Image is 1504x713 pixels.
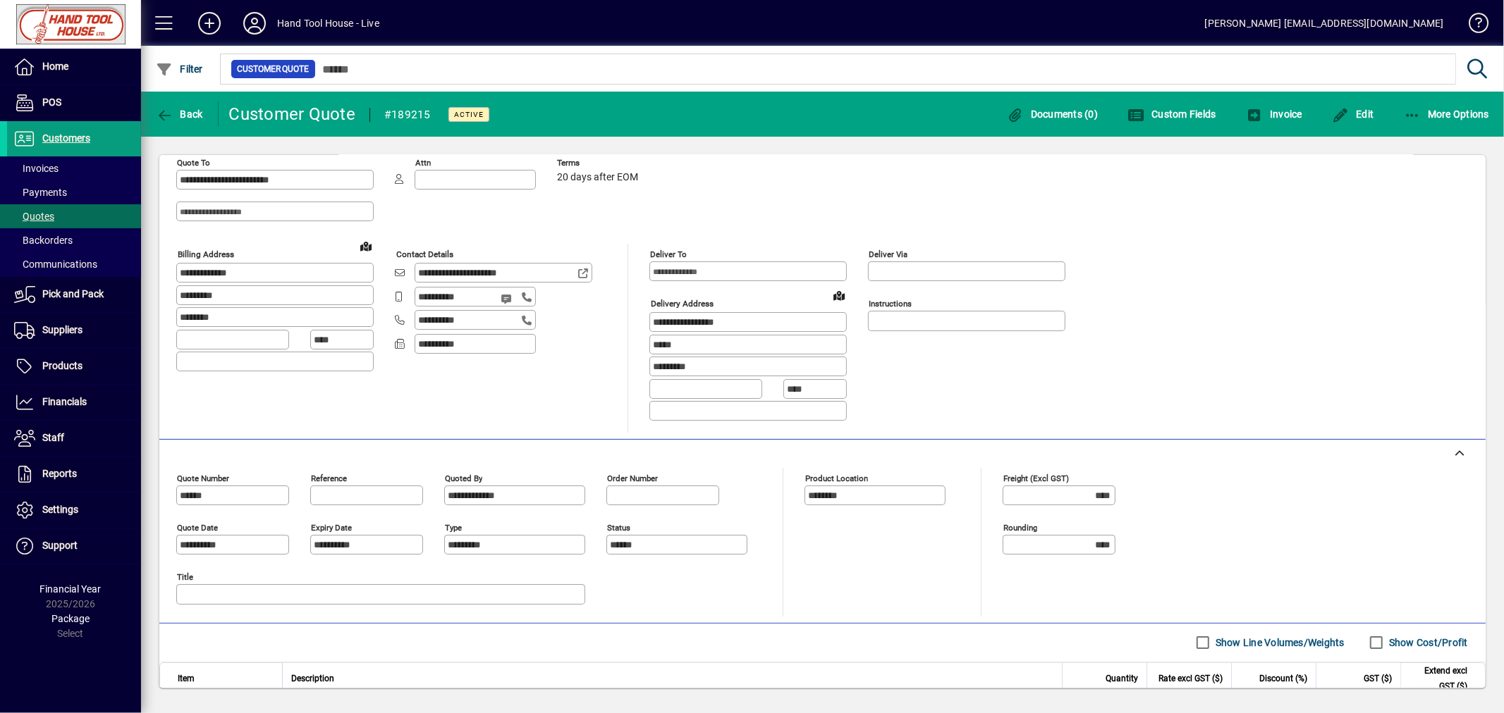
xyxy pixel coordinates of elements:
mat-label: Type [445,522,462,532]
a: Pick and Pack [7,277,141,312]
a: Settings [7,492,141,528]
a: Staff [7,421,141,456]
mat-label: Deliver To [650,249,687,259]
span: Customers [42,132,90,144]
span: Discount (%) [1259,671,1307,686]
span: POS [42,97,61,108]
span: Payments [14,187,67,198]
div: Customer Quote [229,103,356,125]
label: Show Cost/Profit [1386,635,1468,650]
mat-label: Quote date [177,522,218,532]
mat-label: Title [177,571,193,581]
span: Suppliers [42,324,82,335]
span: Filter [156,63,203,75]
a: View on map [828,284,850,306]
button: Back [152,101,207,127]
span: Custom Fields [1127,108,1216,120]
span: Support [42,540,78,551]
button: More Options [1400,101,1493,127]
span: Invoices [14,163,59,174]
div: Hand Tool House - Live [277,12,379,35]
mat-label: Rounding [1003,522,1037,532]
mat-label: Attn [415,158,431,168]
span: Reports [42,468,77,479]
span: Staff [42,432,64,443]
button: Send SMS [491,282,525,316]
a: Backorders [7,228,141,252]
span: Communications [14,259,97,270]
span: Financial Year [40,583,102,595]
mat-label: Reference [311,473,347,483]
a: Knowledge Base [1458,3,1486,49]
app-page-header-button: Back [141,101,219,127]
a: POS [7,85,141,120]
mat-label: Status [607,522,630,532]
span: Back [156,108,203,120]
span: Item [178,671,195,686]
a: Communications [7,252,141,276]
span: Financials [42,396,87,407]
span: Edit [1332,108,1374,120]
mat-label: Quoted by [445,473,482,483]
span: Terms [557,159,642,168]
span: Quotes [14,211,54,222]
a: Quotes [7,204,141,228]
mat-label: Freight (excl GST) [1003,473,1069,483]
span: Active [454,110,484,119]
button: Invoice [1242,101,1306,127]
span: Customer Quote [237,62,310,76]
a: Reports [7,457,141,492]
a: Home [7,49,141,85]
mat-label: Product location [805,473,868,483]
span: Package [51,613,90,624]
div: [PERSON_NAME] [EMAIL_ADDRESS][DOMAIN_NAME] [1205,12,1444,35]
span: Pick and Pack [42,288,104,299]
a: Suppliers [7,313,141,348]
mat-label: Instructions [869,299,912,309]
button: Profile [232,11,277,36]
a: Products [7,349,141,384]
span: Home [42,61,68,72]
span: Documents (0) [1006,108,1098,120]
mat-label: Quote To [177,158,210,168]
span: Description [291,671,334,686]
span: Settings [42,504,78,515]
a: View on map [355,235,377,257]
span: Extend excl GST ($) [1410,663,1467,694]
button: Edit [1328,101,1378,127]
mat-label: Order number [607,473,658,483]
span: Rate excl GST ($) [1158,671,1223,686]
span: Invoice [1246,108,1302,120]
button: Custom Fields [1124,101,1220,127]
span: Backorders [14,235,73,246]
span: More Options [1404,108,1490,120]
label: Show Line Volumes/Weights [1213,635,1345,650]
span: GST ($) [1364,671,1392,686]
button: Add [187,11,232,36]
a: Payments [7,180,141,204]
div: #189215 [384,104,431,126]
a: Financials [7,385,141,420]
button: Filter [152,56,207,82]
mat-label: Deliver via [869,249,907,259]
mat-label: Quote number [177,473,229,483]
mat-label: Expiry date [311,522,352,532]
span: Quantity [1106,671,1138,686]
button: Documents (0) [1003,101,1101,127]
span: 20 days after EOM [557,172,638,183]
a: Support [7,528,141,564]
span: Products [42,360,82,371]
a: Invoices [7,156,141,180]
